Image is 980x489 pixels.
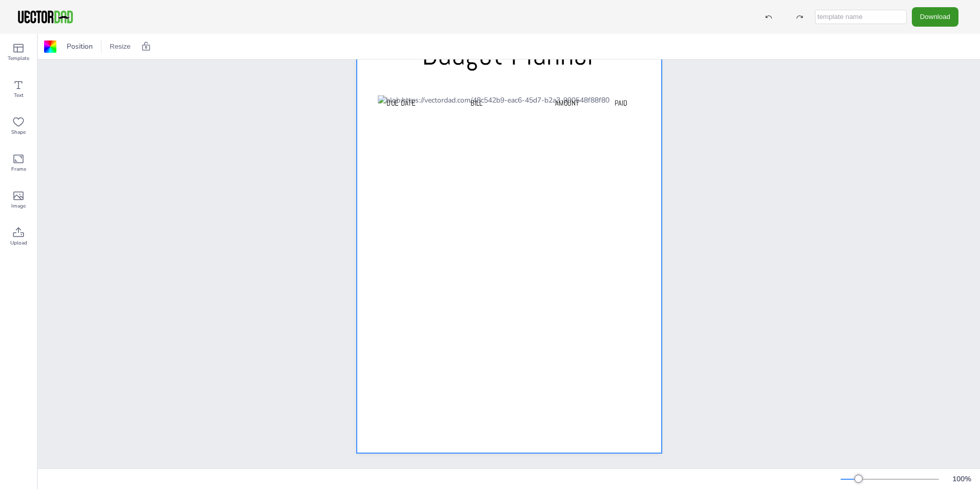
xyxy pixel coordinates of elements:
span: BILL [470,98,482,108]
img: VectorDad-1.png [16,9,74,25]
span: Due Date [386,98,415,108]
span: Budget Planner [422,35,596,73]
span: Position [65,42,95,51]
div: 100 % [949,474,974,484]
button: Resize [106,38,135,55]
span: AMOUNT [555,98,579,108]
span: Shape [11,128,26,136]
span: Upload [10,239,27,247]
span: Template [8,54,29,63]
span: Text [14,91,24,99]
span: Frame [11,165,26,173]
span: Image [11,202,26,210]
input: template name [815,10,907,24]
button: Download [912,7,958,26]
span: PAID [614,98,627,108]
